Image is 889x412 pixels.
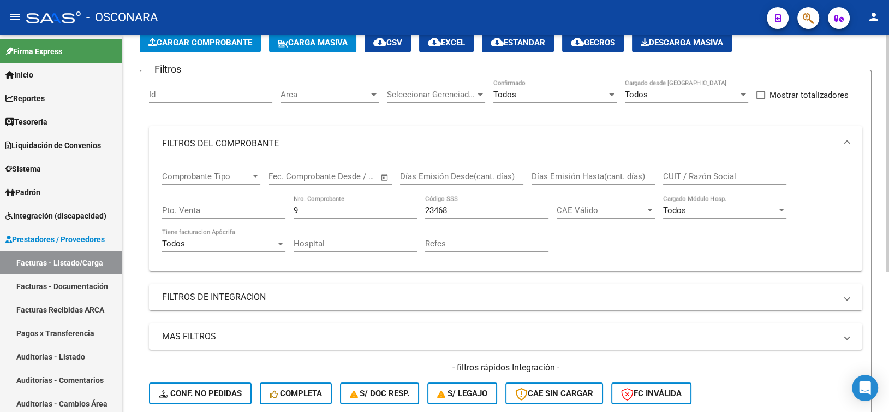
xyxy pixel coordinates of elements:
[9,10,22,23] mat-icon: menu
[515,389,593,398] span: CAE SIN CARGAR
[365,33,411,52] button: CSV
[162,331,836,343] mat-panel-title: MAS FILTROS
[557,205,645,215] span: CAE Válido
[5,139,101,151] span: Liquidación de Convenios
[149,284,862,310] mat-expansion-panel-header: FILTROS DE INTEGRACION
[852,375,878,401] div: Open Intercom Messenger
[149,62,187,77] h3: Filtros
[5,45,62,57] span: Firma Express
[611,382,691,404] button: FC Inválida
[149,382,252,404] button: Conf. no pedidas
[491,38,545,48] span: Estandar
[269,172,313,181] input: Fecha inicio
[387,90,475,99] span: Seleccionar Gerenciador
[625,90,648,99] span: Todos
[5,163,41,175] span: Sistema
[427,382,497,404] button: S/ legajo
[571,36,584,49] mat-icon: cloud_download
[571,38,615,48] span: Gecros
[621,389,682,398] span: FC Inválida
[162,138,836,150] mat-panel-title: FILTROS DEL COMPROBANTE
[278,38,348,48] span: Carga Masiva
[419,33,474,52] button: EXCEL
[281,90,369,99] span: Area
[379,171,391,184] button: Open calendar
[632,33,732,52] app-download-masive: Descarga masiva de comprobantes (adjuntos)
[641,38,723,48] span: Descarga Masiva
[149,161,862,271] div: FILTROS DEL COMPROBANTE
[428,36,441,49] mat-icon: cloud_download
[149,362,862,374] h4: - filtros rápidos Integración -
[5,210,106,222] span: Integración (discapacidad)
[162,291,836,303] mat-panel-title: FILTROS DE INTEGRACION
[269,33,356,52] button: Carga Masiva
[663,205,686,215] span: Todos
[493,90,516,99] span: Todos
[5,116,47,128] span: Tesorería
[482,33,554,52] button: Estandar
[159,389,242,398] span: Conf. no pedidas
[5,233,105,245] span: Prestadores / Proveedores
[340,382,420,404] button: S/ Doc Resp.
[149,323,862,350] mat-expansion-panel-header: MAS FILTROS
[350,389,410,398] span: S/ Doc Resp.
[140,33,261,52] button: Cargar Comprobante
[373,38,402,48] span: CSV
[437,389,487,398] span: S/ legajo
[491,36,504,49] mat-icon: cloud_download
[270,389,322,398] span: Completa
[149,126,862,161] mat-expansion-panel-header: FILTROS DEL COMPROBANTE
[505,382,603,404] button: CAE SIN CARGAR
[5,69,33,81] span: Inicio
[148,38,252,48] span: Cargar Comprobante
[867,10,880,23] mat-icon: person
[428,38,465,48] span: EXCEL
[323,172,375,181] input: Fecha fin
[260,382,332,404] button: Completa
[373,36,386,49] mat-icon: cloud_download
[86,5,158,30] span: - OSCONARA
[562,33,624,52] button: Gecros
[162,239,185,249] span: Todos
[769,89,849,102] span: Mostrar totalizadores
[632,33,732,52] button: Descarga Masiva
[162,172,250,181] span: Comprobante Tipo
[5,92,45,104] span: Reportes
[5,186,40,198] span: Padrón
